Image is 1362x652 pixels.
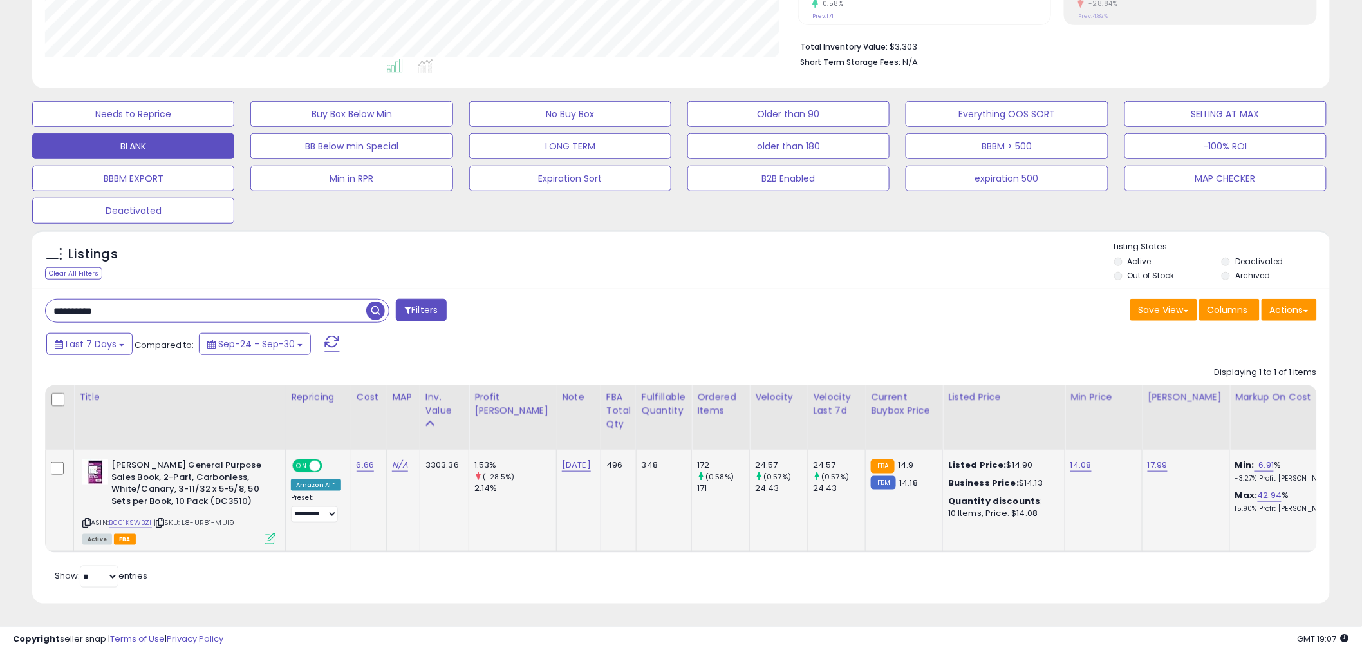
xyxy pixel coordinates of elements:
div: $14.90 [948,459,1055,471]
label: Archived [1235,270,1270,281]
div: 24.57 [755,459,807,471]
div: ASIN: [82,459,275,543]
label: Deactivated [1235,256,1283,267]
button: BB Below min Special [250,133,452,159]
span: OFF [321,461,341,472]
b: Quantity discounts [948,495,1041,507]
div: 172 [697,459,749,471]
button: Actions [1262,299,1317,321]
p: Listing States: [1114,241,1330,253]
div: seller snap | | [13,633,223,646]
div: MAP [392,390,414,404]
button: Min in RPR [250,166,452,191]
a: Terms of Use [110,633,165,645]
a: Privacy Policy [167,633,223,645]
label: Out of Stock [1128,270,1175,281]
a: -6.91 [1255,459,1274,472]
button: Filters [396,299,446,321]
div: : [948,495,1055,507]
div: Fulfillable Quantity [642,390,686,417]
button: Everything OOS SORT [906,101,1108,127]
span: 2025-10-8 19:07 GMT [1298,633,1349,645]
div: Preset: [291,494,341,523]
a: N/A [392,459,407,472]
div: 24.43 [813,483,865,494]
small: (-28.5%) [483,472,514,482]
a: 14.08 [1070,459,1092,472]
div: Repricing [291,390,346,404]
div: Profit [PERSON_NAME] [474,390,551,417]
button: Expiration Sort [469,166,671,191]
div: Amazon AI * [291,479,341,491]
div: 24.43 [755,483,807,494]
button: BBBM > 500 [906,133,1108,159]
button: LONG TERM [469,133,671,159]
small: Prev: 171 [812,12,834,20]
button: Deactivated [32,198,234,224]
button: Sep-24 - Sep-30 [199,333,311,355]
button: Older than 90 [687,101,890,127]
div: Listed Price [948,390,1059,404]
div: $14.13 [948,477,1055,489]
button: expiration 500 [906,166,1108,191]
button: Columns [1199,299,1260,321]
small: (0.57%) [821,472,849,482]
div: 3303.36 [425,459,459,471]
div: 24.57 [813,459,865,471]
div: Inv. value [425,390,463,417]
small: Prev: 4.82% [1078,12,1108,20]
span: Columns [1208,303,1248,316]
button: BLANK [32,133,234,159]
h5: Listings [68,245,118,264]
button: B2B Enabled [687,166,890,191]
span: All listings currently available for purchase on Amazon [82,534,112,545]
a: 42.94 [1258,489,1282,502]
div: Velocity Last 7d [813,390,860,417]
div: Current Buybox Price [871,390,937,417]
div: FBA Total Qty [606,390,631,431]
a: 17.99 [1148,459,1168,472]
div: % [1235,459,1342,483]
div: [PERSON_NAME] [1148,390,1224,404]
div: 10 Items, Price: $14.08 [948,508,1055,519]
button: SELLING AT MAX [1124,101,1327,127]
small: (0.58%) [705,472,734,482]
div: Cost [357,390,382,404]
b: Short Term Storage Fees: [800,57,900,68]
div: 348 [642,459,682,471]
div: 2.14% [474,483,556,494]
small: (0.57%) [763,472,791,482]
b: Business Price: [948,477,1019,489]
div: Markup on Cost [1235,390,1347,404]
b: Min: [1235,459,1255,471]
button: -100% ROI [1124,133,1327,159]
button: Needs to Reprice [32,101,234,127]
strong: Copyright [13,633,60,645]
button: MAP CHECKER [1124,166,1327,191]
button: Last 7 Days [46,333,133,355]
div: Velocity [755,390,802,404]
div: 171 [697,483,749,494]
th: The percentage added to the cost of goods (COGS) that forms the calculator for Min & Max prices. [1230,385,1352,450]
li: $3,303 [800,38,1307,53]
div: Note [562,390,595,404]
b: Max: [1235,489,1258,501]
span: ON [294,461,310,472]
span: 14.18 [899,477,918,489]
div: Min Price [1070,390,1137,404]
label: Active [1128,256,1152,267]
span: N/A [902,56,918,68]
span: 14.9 [898,459,914,471]
span: Sep-24 - Sep-30 [218,338,295,350]
button: BBBM EXPORT [32,166,234,191]
span: Last 7 Days [66,338,117,350]
div: Clear All Filters [45,267,102,280]
small: FBM [871,476,896,490]
b: Listed Price: [948,459,1007,471]
img: 412jEtFrT4L._SL40_.jpg [82,459,108,485]
div: Title [79,390,280,404]
span: Compared to: [135,339,194,351]
div: Ordered Items [697,390,744,417]
small: FBA [871,459,895,474]
button: Save View [1130,299,1197,321]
